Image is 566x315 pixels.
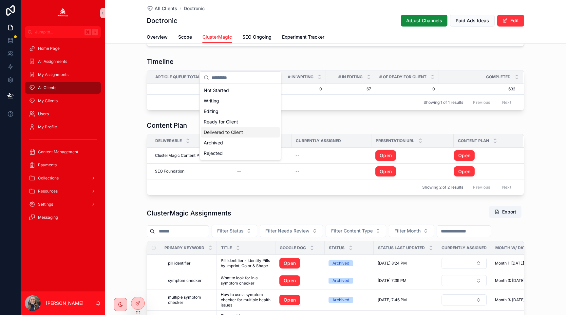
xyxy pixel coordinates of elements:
h1: Content Plan [147,121,187,130]
span: Showing 2 of 2 results [422,185,463,190]
a: ClusterMagic [202,31,232,44]
span: Adjust Channels [406,17,442,24]
div: Editing [201,106,280,117]
div: Archived [332,297,349,303]
span: symptom checker [168,278,202,283]
div: Archived [201,138,280,148]
span: Messaging [38,215,58,220]
span: [DATE] 7:46 PM [378,297,407,303]
span: Month w/ Dates [495,245,531,250]
button: Export [489,206,521,218]
span: 0 [379,86,435,92]
a: Month 3: [DATE] - [DATE] [495,297,541,303]
a: How to use a symptom checker for multiple health issues [221,292,272,308]
span: Users [38,111,49,117]
div: Not Started [201,85,280,96]
a: My Assignments [25,69,101,81]
a: Collections [25,172,101,184]
a: Pill Identifier - Identify Pills by Imprint, Color & Shape [221,258,272,269]
span: 899 [155,86,209,92]
h1: Doctronic [147,16,178,25]
h1: Timeline [147,57,174,66]
span: What to look for in a symptom checker [221,275,272,286]
span: -- [295,169,299,174]
a: Month 1: [DATE] - [DATE] [495,261,541,266]
span: All Assignments [38,59,67,64]
a: Content Management [25,146,101,158]
span: Showing 1 of 1 results [424,100,463,105]
a: Open [279,275,321,286]
span: Filter Month [394,228,421,234]
span: Completed [486,74,511,80]
a: Open [279,258,300,269]
a: Doctronic [184,5,205,12]
a: Open [375,166,396,177]
a: Settings [25,198,101,210]
a: Users [25,108,101,120]
a: pill identifier [168,261,213,266]
span: Google Doc [280,245,306,250]
a: -- [295,153,368,158]
a: Open [279,295,321,305]
a: Home Page [25,43,101,54]
span: Title [221,245,232,250]
a: My Profile [25,121,101,133]
a: Archived [329,260,370,266]
span: ClusterMagic Content Plan [155,153,205,158]
div: Ready for Client [201,117,280,127]
span: Collections [38,176,59,181]
a: Open [375,166,450,177]
span: SEO Ongoing [242,34,272,40]
a: All Clients [25,82,101,94]
div: Archived [332,278,349,284]
div: Archived [332,260,349,266]
a: SEO Ongoing [242,31,272,44]
button: Select Button [442,275,487,286]
a: [DATE] 7:46 PM [378,297,433,303]
span: Resources [38,189,58,194]
img: App logo [58,8,68,18]
span: 632 [439,86,515,92]
a: Open [375,150,396,161]
span: Deliverable [155,138,182,143]
a: Open [279,258,321,269]
span: My Profile [38,124,57,130]
a: -- [295,169,368,174]
span: Experiment Tracker [282,34,324,40]
span: Filter Needs Review [265,228,310,234]
a: Select Button [441,275,487,287]
a: Scope [178,31,192,44]
span: Home Page [38,46,60,51]
span: Overview [147,34,168,40]
a: Month 3: [DATE] - [DATE] [495,278,541,283]
span: Paid Ads Ideas [456,17,489,24]
span: K [92,29,98,35]
a: My Clients [25,95,101,107]
span: Presentation URL [376,138,414,143]
span: Article Queue Total [155,74,200,80]
div: Rejected [201,148,280,158]
button: Select Button [326,225,386,237]
span: Settings [38,202,53,207]
span: All Clients [155,5,177,12]
a: Select Button [441,257,487,269]
button: Select Button [442,294,487,306]
a: All Clients [147,5,177,12]
span: Payments [38,162,57,168]
span: All Clients [38,85,56,90]
a: multiple symptom checker [168,295,213,305]
span: Scope [178,34,192,40]
span: [DATE] 8:24 PM [378,261,407,266]
button: Select Button [389,225,434,237]
a: Experiment Tracker [282,31,324,44]
div: Delivered to Client [201,127,280,138]
span: Currently Assigned [296,138,341,143]
span: Content Plan [458,138,489,143]
a: Open [279,295,300,305]
span: -- [295,153,299,158]
a: Open [454,166,475,177]
button: Select Button [260,225,323,237]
